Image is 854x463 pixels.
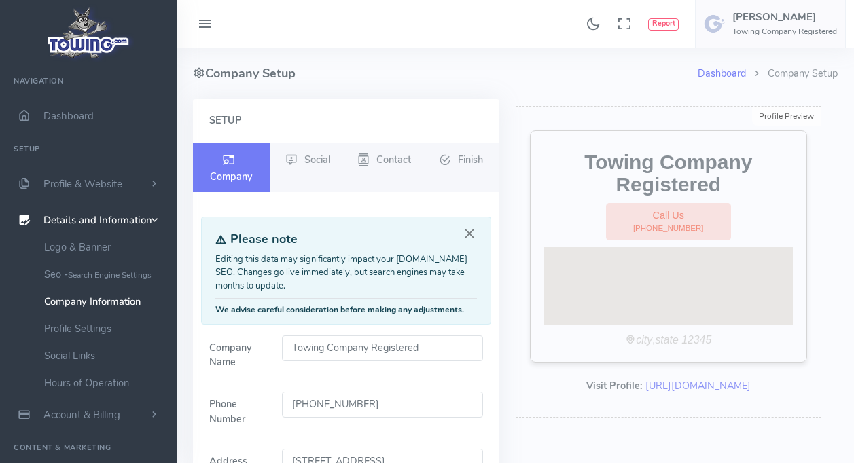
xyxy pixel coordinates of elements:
span: Finish [458,152,483,166]
a: Call Us[PHONE_NUMBER] [606,203,731,240]
small: Search Engine Settings [68,270,152,280]
span: Account & Billing [43,408,120,422]
span: Profile & Website [43,177,122,191]
label: Company Name [201,335,274,376]
a: Social Links [34,342,177,369]
b: Visit Profile: [586,379,643,392]
a: Logo & Banner [34,234,177,261]
span: Contact [376,152,411,166]
i: city [636,334,652,346]
h4: Setup [209,115,483,126]
p: Editing this data may significantly impact your [DOMAIN_NAME] SEO. Changes go live immediately, b... [215,253,477,293]
span: Dashboard [43,109,94,123]
a: Company Information [34,288,177,315]
img: logo [43,4,135,62]
a: Profile Settings [34,315,177,342]
a: Seo -Search Engine Settings [34,261,177,288]
label: Phone Number [201,392,274,432]
h4: Please note [215,233,477,246]
span: Details and Information [43,214,152,227]
button: Report [648,18,679,31]
h6: Towing Company Registered [732,27,837,36]
i: state [655,334,678,346]
div: Profile Preview [752,107,821,126]
span: Company [210,170,252,183]
h2: Towing Company Registered [544,151,794,196]
i: 12345 [681,334,711,346]
span: Social [304,152,330,166]
a: [URL][DOMAIN_NAME] [645,379,751,392]
img: user-image [704,13,726,35]
div: , [544,332,794,348]
h6: We advise careful consideration before making any adjustments. [215,305,477,314]
h4: Company Setup [193,48,698,99]
button: Close [462,226,477,241]
li: Company Setup [746,67,838,81]
a: Dashboard [698,67,746,80]
a: Hours of Operation [34,369,177,396]
h5: [PERSON_NAME] [732,12,837,22]
span: [PHONE_NUMBER] [633,223,704,234]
